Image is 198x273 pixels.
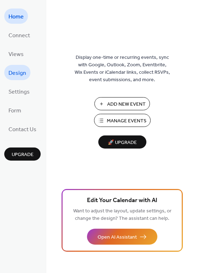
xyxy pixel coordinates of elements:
span: Design [8,68,26,79]
span: Want to adjust the layout, update settings, or change the design? The assistant can help. [73,206,171,223]
span: Home [8,11,24,22]
button: Upgrade [4,147,41,161]
button: Add New Event [94,97,150,110]
a: Form [4,102,25,118]
button: Manage Events [94,114,151,127]
a: Settings [4,84,34,99]
span: Form [8,105,21,116]
span: Connect [8,30,30,41]
span: Contact Us [8,124,36,135]
span: Edit Your Calendar with AI [87,196,157,206]
span: Add New Event [107,101,146,108]
span: Manage Events [107,117,146,125]
a: Contact Us [4,121,41,136]
a: Views [4,46,28,61]
span: Settings [8,87,30,97]
span: Open AI Assistant [98,234,137,241]
span: Display one-time or recurring events, sync with Google, Outlook, Zoom, Eventbrite, Wix Events or ... [75,54,170,84]
a: Design [4,65,30,80]
span: 🚀 Upgrade [103,138,142,147]
a: Connect [4,27,34,43]
a: Home [4,9,28,24]
span: Upgrade [12,151,34,158]
span: Views [8,49,24,60]
button: 🚀 Upgrade [98,135,146,149]
button: Open AI Assistant [87,229,157,245]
